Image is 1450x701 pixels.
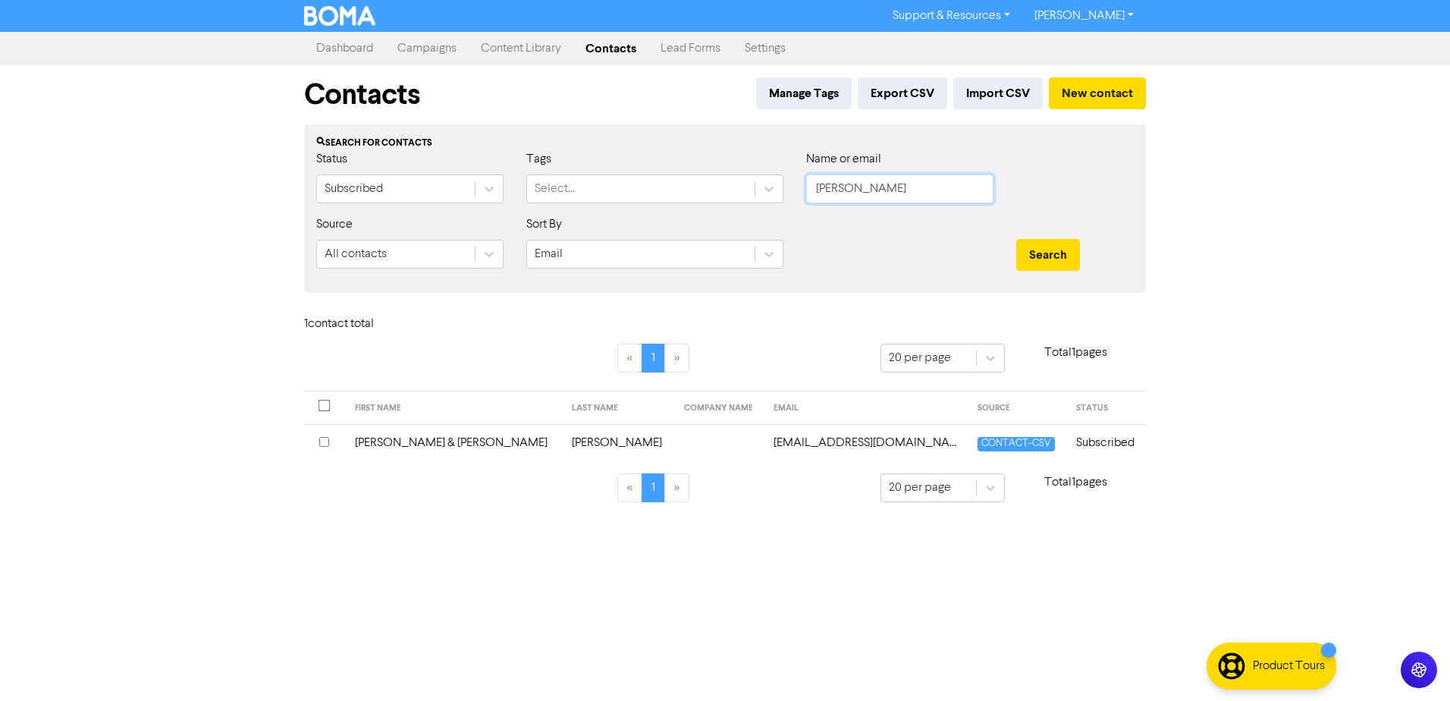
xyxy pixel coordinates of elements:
[675,391,765,425] th: COMPANY NAME
[1067,391,1146,425] th: STATUS
[806,150,881,168] label: Name or email
[563,424,674,461] td: [PERSON_NAME]
[573,33,648,64] a: Contacts
[1005,344,1146,362] p: Total 1 pages
[648,33,733,64] a: Lead Forms
[968,391,1067,425] th: SOURCE
[325,245,387,263] div: All contacts
[858,77,947,109] button: Export CSV
[889,349,951,367] div: 20 per page
[304,77,420,112] h1: Contacts
[316,150,347,168] label: Status
[1022,4,1146,28] a: [PERSON_NAME]
[880,4,1022,28] a: Support & Resources
[889,479,951,497] div: 20 per page
[346,424,563,461] td: [PERSON_NAME] & [PERSON_NAME]
[1016,239,1080,271] button: Search
[1067,424,1146,461] td: Subscribed
[764,391,968,425] th: EMAIL
[346,391,563,425] th: FIRST NAME
[535,245,563,263] div: Email
[526,150,551,168] label: Tags
[756,77,852,109] button: Manage Tags
[764,424,968,461] td: ashy707@outlook.com.au
[385,33,469,64] a: Campaigns
[733,33,798,64] a: Settings
[563,391,674,425] th: LAST NAME
[1005,473,1146,492] p: Total 1 pages
[325,180,383,198] div: Subscribed
[526,215,562,234] label: Sort By
[316,215,353,234] label: Source
[642,473,665,502] a: Page 1 is your current page
[953,77,1043,109] button: Import CSV
[304,33,385,64] a: Dashboard
[535,180,575,198] div: Select...
[304,6,375,26] img: BOMA Logo
[642,344,665,373] a: Page 1 is your current page
[978,437,1055,451] span: CONTACT-CSV
[316,137,1134,150] div: Search for contacts
[1374,628,1450,701] iframe: Chat Widget
[1049,77,1146,109] button: New contact
[469,33,573,64] a: Content Library
[304,317,425,332] h6: 1 contact total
